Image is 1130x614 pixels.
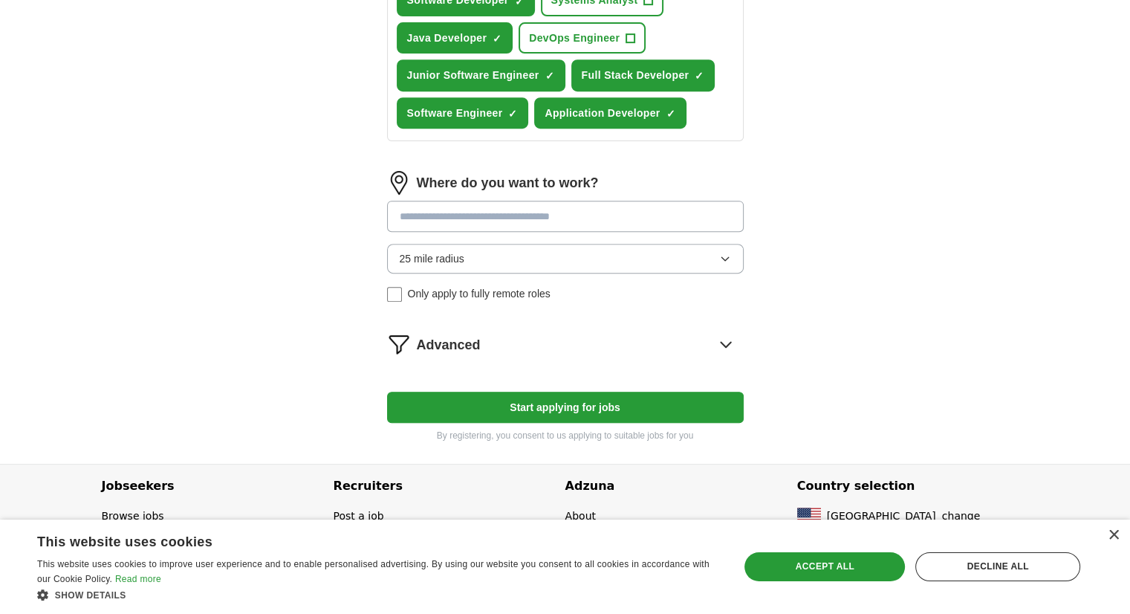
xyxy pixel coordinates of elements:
[55,590,126,601] span: Show details
[102,510,164,522] a: Browse jobs
[942,508,981,524] button: change
[545,105,660,121] span: Application Developer
[387,244,744,274] button: 25 mile radius
[493,33,501,45] span: ✓
[387,171,411,195] img: location.png
[582,67,689,83] span: Full Stack Developer
[545,70,554,82] span: ✓
[397,22,513,54] button: Java Developer✓
[387,332,411,356] img: filter
[571,59,715,91] button: Full Stack Developer✓
[387,287,402,302] input: Only apply to fully remote roles
[744,552,905,581] div: Accept all
[797,465,1029,508] h4: Country selection
[408,285,551,302] span: Only apply to fully remote roles
[334,510,384,522] a: Post a job
[397,59,565,91] button: Junior Software Engineer✓
[519,22,646,54] button: DevOps Engineer
[1108,530,1119,541] div: Close
[565,510,596,522] a: About
[400,251,464,267] span: 25 mile radius
[534,97,686,129] button: Application Developer✓
[827,508,936,524] span: [GEOGRAPHIC_DATA]
[797,508,821,526] img: US flag
[915,552,1080,581] div: Decline all
[417,172,599,194] label: Where do you want to work?
[37,529,681,551] div: This website uses cookies
[37,587,718,603] div: Show details
[508,108,517,120] span: ✓
[417,335,481,356] span: Advanced
[115,574,161,584] a: Read more, opens a new window
[407,67,539,83] span: Junior Software Engineer
[529,30,620,46] span: DevOps Engineer
[407,30,487,46] span: Java Developer
[387,429,744,443] p: By registering, you consent to us applying to suitable jobs for you
[387,392,744,423] button: Start applying for jobs
[37,559,710,584] span: This website uses cookies to improve user experience and to enable personalised advertising. By u...
[695,70,704,82] span: ✓
[397,97,529,129] button: Software Engineer✓
[407,105,503,121] span: Software Engineer
[666,108,675,120] span: ✓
